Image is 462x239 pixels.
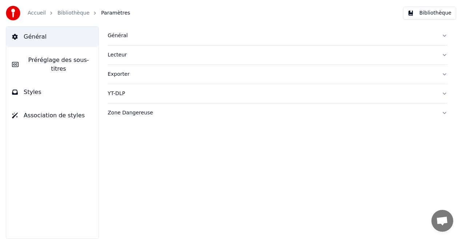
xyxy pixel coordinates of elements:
a: Bibliothèque [57,9,89,17]
span: Général [24,32,47,41]
img: youka [6,6,20,20]
button: Association de styles [6,105,99,126]
button: Zone Dangereuse [108,103,447,122]
nav: breadcrumb [28,9,130,17]
a: Ouvrir le chat [431,210,453,232]
div: Lecteur [108,51,436,59]
div: Zone Dangereuse [108,109,436,117]
span: Paramètres [101,9,130,17]
span: Association de styles [24,111,85,120]
div: YT-DLP [108,90,436,97]
button: Général [6,27,99,47]
a: Accueil [28,9,46,17]
span: Styles [24,88,41,97]
span: Préréglage des sous-titres [24,56,93,73]
div: Général [108,32,436,39]
button: Lecteur [108,46,447,64]
div: Exporter [108,71,436,78]
button: YT-DLP [108,84,447,103]
button: Préréglage des sous-titres [6,50,99,79]
button: Exporter [108,65,447,84]
button: Styles [6,82,99,102]
button: Général [108,26,447,45]
button: Bibliothèque [403,7,456,20]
